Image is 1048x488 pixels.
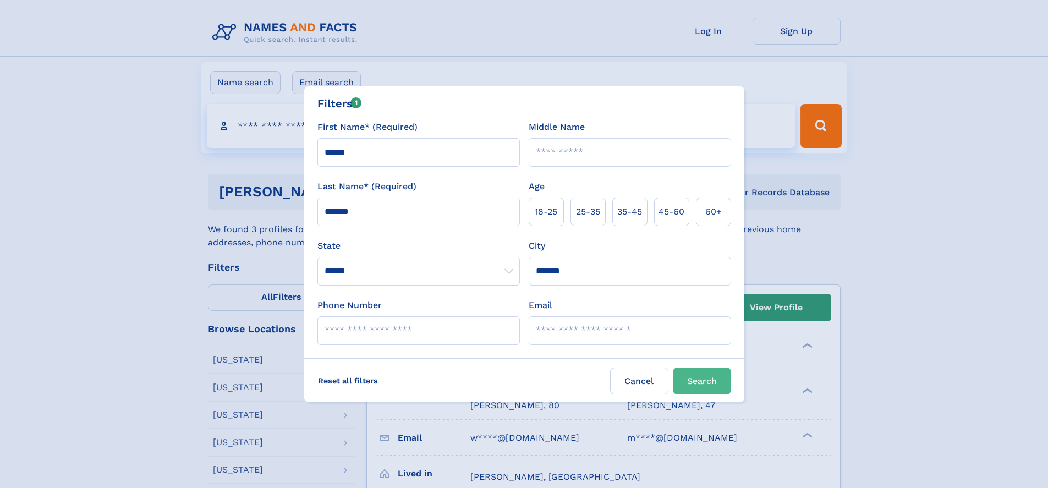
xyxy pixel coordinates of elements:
[317,120,418,134] label: First Name* (Required)
[576,205,600,218] span: 25‑35
[317,299,382,312] label: Phone Number
[529,120,585,134] label: Middle Name
[705,205,722,218] span: 60+
[317,180,416,193] label: Last Name* (Required)
[535,205,557,218] span: 18‑25
[311,368,385,394] label: Reset all filters
[659,205,684,218] span: 45‑60
[529,299,552,312] label: Email
[529,239,545,253] label: City
[317,95,362,112] div: Filters
[617,205,642,218] span: 35‑45
[610,368,668,394] label: Cancel
[673,368,731,394] button: Search
[317,239,520,253] label: State
[529,180,545,193] label: Age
